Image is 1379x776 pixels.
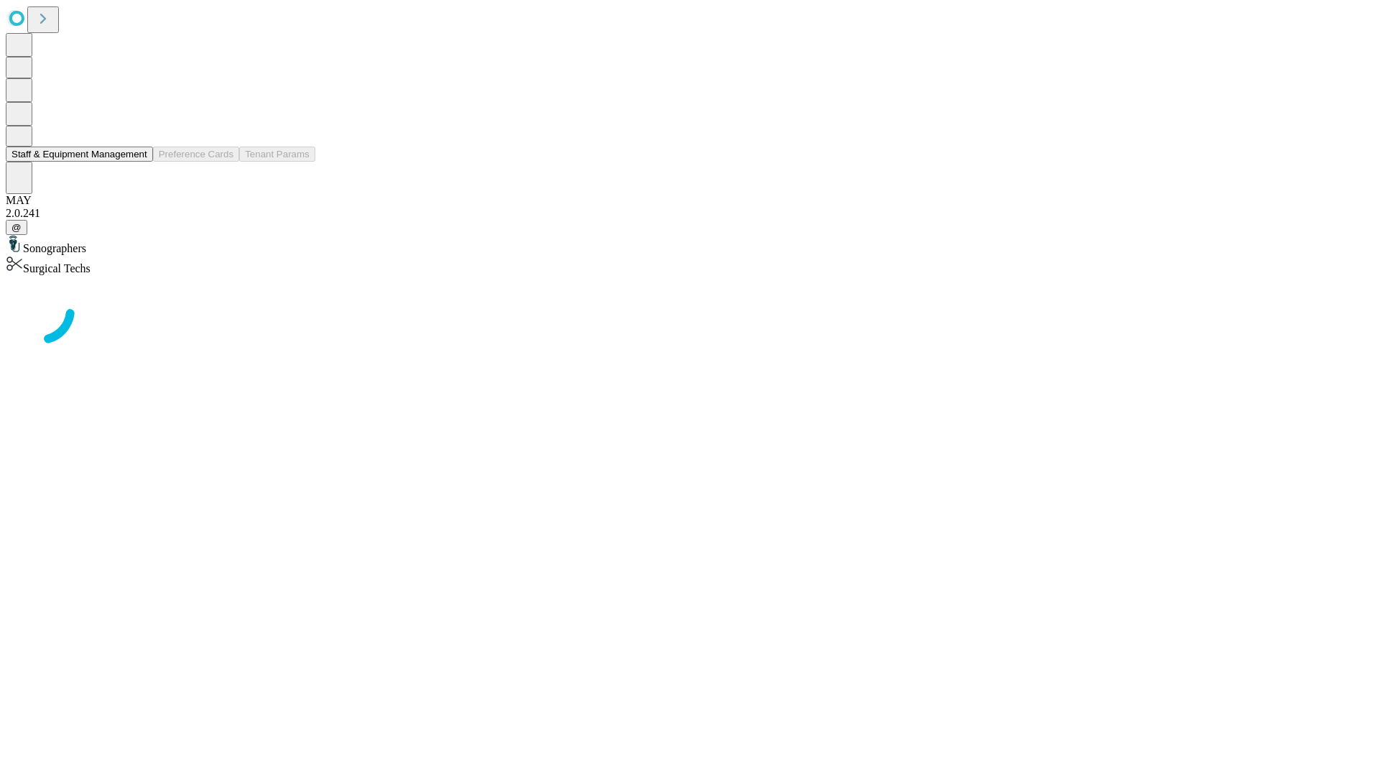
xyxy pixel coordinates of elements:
[6,207,1373,220] div: 2.0.241
[153,147,239,162] button: Preference Cards
[6,194,1373,207] div: MAY
[239,147,315,162] button: Tenant Params
[6,235,1373,255] div: Sonographers
[6,147,153,162] button: Staff & Equipment Management
[11,222,22,233] span: @
[6,220,27,235] button: @
[6,255,1373,275] div: Surgical Techs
